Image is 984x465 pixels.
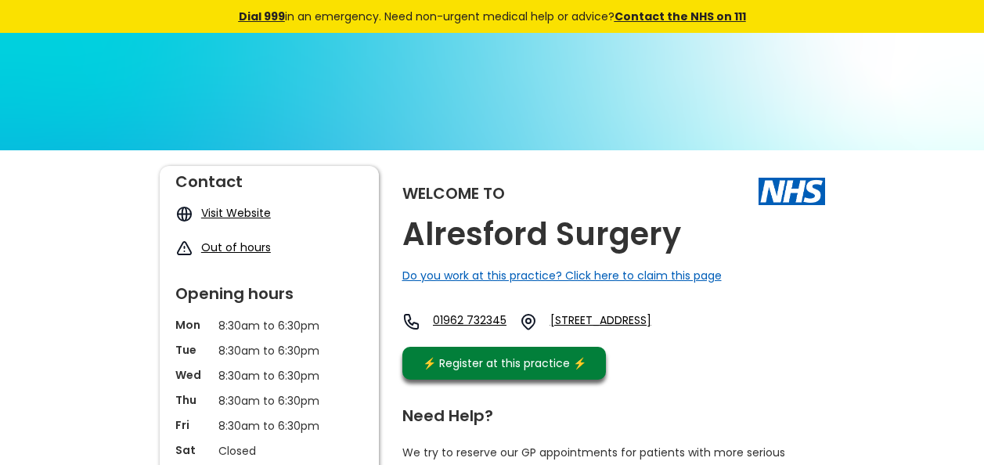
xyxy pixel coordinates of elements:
[759,178,825,204] img: The NHS logo
[175,240,193,258] img: exclamation icon
[519,312,538,331] img: practice location icon
[175,342,211,358] p: Tue
[175,392,211,408] p: Thu
[550,312,697,331] a: [STREET_ADDRESS]
[218,392,320,409] p: 8:30am to 6:30pm
[175,417,211,433] p: Fri
[175,278,363,301] div: Opening hours
[218,367,320,384] p: 8:30am to 6:30pm
[175,166,363,189] div: Contact
[175,205,193,223] img: globe icon
[132,8,852,25] div: in an emergency. Need non-urgent medical help or advice?
[218,417,320,434] p: 8:30am to 6:30pm
[201,240,271,255] a: Out of hours
[402,268,722,283] a: Do you work at this practice? Click here to claim this page
[218,342,320,359] p: 8:30am to 6:30pm
[402,400,809,424] div: Need Help?
[218,317,320,334] p: 8:30am to 6:30pm
[415,355,595,372] div: ⚡️ Register at this practice ⚡️
[615,9,746,24] a: Contact the NHS on 111
[402,347,606,380] a: ⚡️ Register at this practice ⚡️
[175,442,211,458] p: Sat
[402,217,681,252] h2: Alresford Surgery
[402,312,421,331] img: telephone icon
[201,205,271,221] a: Visit Website
[175,367,211,383] p: Wed
[239,9,285,24] a: Dial 999
[402,186,505,201] div: Welcome to
[218,442,320,460] p: Closed
[175,317,211,333] p: Mon
[433,312,506,331] a: 01962 732345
